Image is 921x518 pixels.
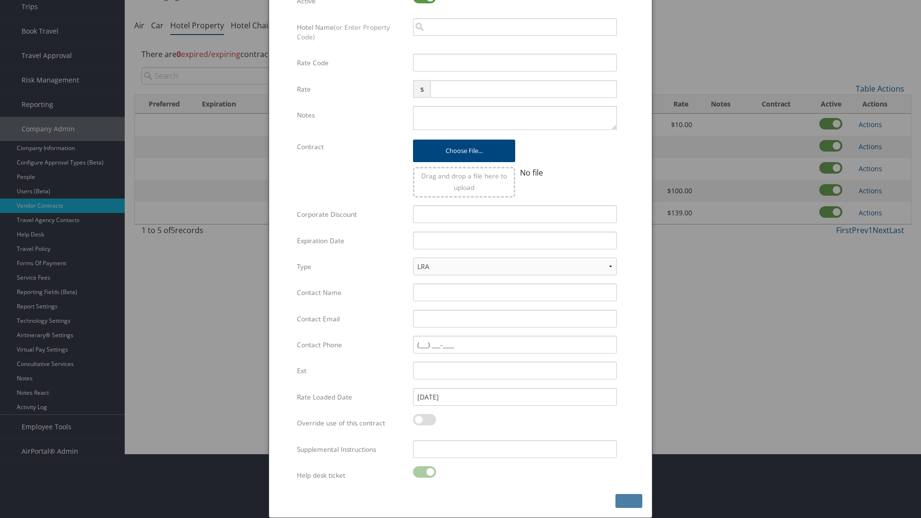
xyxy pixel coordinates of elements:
[297,440,406,459] label: Supplemental Instructions
[297,80,406,98] label: Rate
[297,414,406,432] label: Override use of this contract
[297,54,406,72] label: Rate Code
[297,23,390,41] span: (or Enter Property Code)
[297,362,406,380] label: Ext
[413,336,617,353] input: (___) ___-____
[297,106,406,124] label: Notes
[297,205,406,224] label: Corporate Discount
[297,310,406,328] label: Contact Email
[297,232,406,250] label: Expiration Date
[297,466,406,484] label: Help desk ticket
[297,336,406,354] label: Contact Phone
[297,283,406,302] label: Contact Name
[421,171,507,192] span: Drag and drop a file here to upload
[297,388,406,406] label: Rate Loaded Date
[413,80,430,98] span: $
[297,258,406,276] label: Type
[520,167,543,178] span: No file
[297,18,406,47] label: Hotel Name
[297,138,406,156] label: Contract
